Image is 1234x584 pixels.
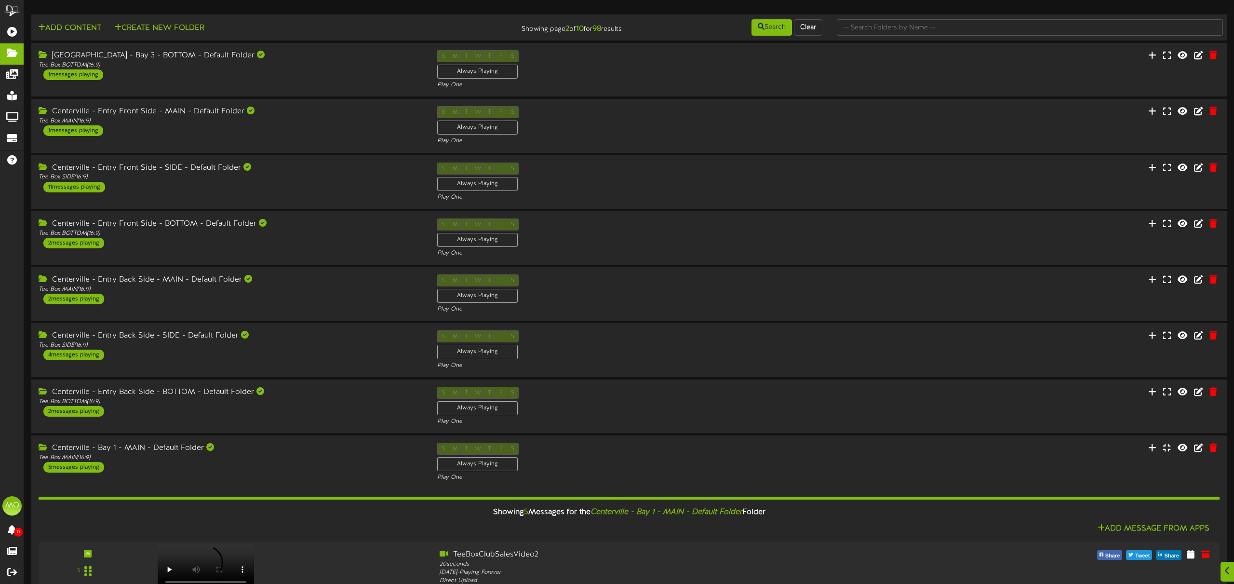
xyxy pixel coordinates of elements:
[437,177,518,191] div: Always Playing
[43,69,103,80] div: 1 messages playing
[437,137,821,145] div: Play One
[39,163,423,174] div: Centerville - Entry Front Side - SIDE - Default Folder
[576,25,584,33] strong: 10
[437,65,518,79] div: Always Playing
[39,230,423,238] div: Tee Box BOTTOM ( 16:9 )
[39,218,423,230] div: Centerville - Entry Front Side - BOTTOM - Default Folder
[1156,550,1181,560] button: Share
[111,22,207,34] button: Create New Folder
[2,496,22,516] div: MO
[14,528,23,537] span: 0
[592,25,601,33] strong: 98
[43,238,104,248] div: 2 messages playing
[39,387,423,398] div: Centerville - Entry Back Side - BOTTOM - Default Folder
[39,50,423,61] div: [GEOGRAPHIC_DATA] - Bay 3 - BOTTOM - Default Folder
[39,330,423,341] div: Centerville - Entry Back Side - SIDE - Default Folder
[39,274,423,285] div: Centerville - Entry Back Side - MAIN - Default Folder
[1095,523,1212,535] button: Add Message From Apps
[39,341,423,350] div: Tee Box SIDE ( 16:9 )
[39,117,423,125] div: Tee Box MAIN ( 16:9 )
[43,350,104,360] div: 4 messages playing
[43,182,105,192] div: 11 messages playing
[39,443,423,454] div: Centerville - Bay 1 - MAIN - Default Folder
[429,18,629,35] div: Showing page of for results
[440,549,917,560] div: TeeBoxClubSalesVideo2
[437,193,821,202] div: Play One
[39,454,423,462] div: Tee Box MAIN ( 16:9 )
[1133,551,1152,561] span: Tweet
[43,294,104,304] div: 2 messages playing
[437,418,821,426] div: Play One
[837,19,1223,36] input: -- Search Folders by Name --
[751,19,792,36] button: Search
[1162,551,1181,561] span: Share
[437,289,518,303] div: Always Playing
[437,345,518,359] div: Always Playing
[43,406,104,417] div: 2 messages playing
[590,508,742,516] i: Centerville - Bay 1 - MAIN - Default Folder
[39,106,423,117] div: Centerville - Entry Front Side - MAIN - Default Folder
[1097,550,1123,560] button: Share
[437,474,821,482] div: Play One
[39,173,423,181] div: Tee Box SIDE ( 16:9 )
[39,61,423,69] div: Tee Box BOTTOM ( 16:9 )
[437,457,518,471] div: Always Playing
[437,233,518,247] div: Always Playing
[440,560,917,569] div: 20 seconds
[437,121,518,135] div: Always Playing
[35,22,104,34] button: Add Content
[1126,550,1152,560] button: Tweet
[437,249,821,258] div: Play One
[437,81,821,89] div: Play One
[440,569,917,577] div: [DATE] - Playing Forever
[39,398,423,406] div: Tee Box BOTTOM ( 16:9 )
[794,19,822,36] button: Clear
[39,285,423,294] div: Tee Box MAIN ( 16:9 )
[437,362,821,370] div: Play One
[524,508,528,516] span: 5
[31,502,1227,523] div: Showing Messages for the Folder
[437,305,821,313] div: Play One
[43,462,104,473] div: 5 messages playing
[565,25,569,33] strong: 2
[1103,551,1122,561] span: Share
[43,125,103,136] div: 1 messages playing
[437,401,518,415] div: Always Playing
